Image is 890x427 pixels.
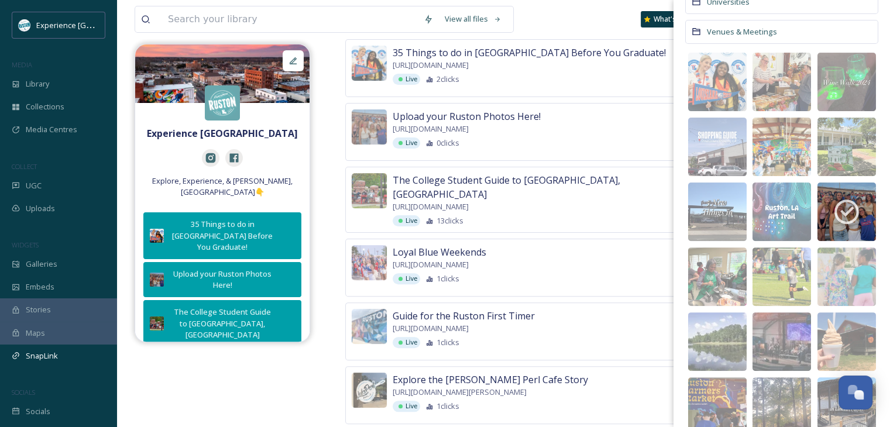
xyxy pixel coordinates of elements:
[393,46,666,60] span: 35 Things to do in [GEOGRAPHIC_DATA] Before You Graduate!
[12,388,35,397] span: SOCIALS
[26,350,58,361] span: SnapLink
[26,328,45,339] span: Maps
[205,85,240,120] img: 415526570_740934454749135_6712834479988994226_n.jpg
[817,53,876,111] img: f038bd26-8243-4c73-a967-77561d67c426.jpg
[147,127,298,140] strong: Experience [GEOGRAPHIC_DATA]
[170,219,275,253] div: 35 Things to do in [GEOGRAPHIC_DATA] Before You Graduate!
[393,201,469,212] span: [URL][DOMAIN_NAME]
[352,245,387,280] img: edc258aa-9e94-418b-a68a-05723248e859.jpg
[393,173,716,201] span: The College Student Guide to [GEOGRAPHIC_DATA], [GEOGRAPHIC_DATA]
[752,312,811,371] img: a412d939-8eee-4567-a468-56b9353d1ce2.jpg
[752,118,811,176] img: 3ea777c0-9ece-4d5e-a4fd-be2d0be3f153.jpg
[688,247,747,306] img: e6e3a138-5507-4563-b91e-196c6cd884a4.jpg
[26,281,54,292] span: Embeds
[141,175,304,198] span: Explore, Experience, & [PERSON_NAME], [GEOGRAPHIC_DATA]👇
[12,162,37,171] span: COLLECT
[150,273,164,287] img: 475f994e-39dc-4f57-872c-eeebedf4b9a2.jpg
[393,60,469,71] span: [URL][DOMAIN_NAME]
[143,300,301,347] button: The College Student Guide to [GEOGRAPHIC_DATA], [GEOGRAPHIC_DATA]
[688,182,747,241] img: 1409a470-708c-4790-b5a8-77d8b9dbe23b.jpg
[393,137,420,149] div: Live
[162,6,418,32] input: Search your library
[352,309,387,344] img: 7146c74d-1cc9-4275-baea-d2edb7c18b24.jpg
[641,11,699,27] a: What's New
[752,247,811,306] img: 7ca9ad2a-69fe-4842-b225-c9f0c5b42239.jpg
[393,373,588,387] span: Explore the [PERSON_NAME] Perl Cafe Story
[817,182,876,241] img: 475f994e-39dc-4f57-872c-eeebedf4b9a2.jpg
[393,309,535,323] span: Guide for the Ruston First Timer
[393,245,486,259] span: Loyal Blue Weekends
[150,316,164,330] img: 93eb2eb8-44e4-4772-b324-92d2570b4e34.jpg
[393,273,420,284] div: Live
[393,337,420,348] div: Live
[26,78,49,89] span: Library
[688,53,747,111] img: 52ece8bb-f087-4bb2-80e8-5bc1620114e8.jpg
[352,373,387,408] img: f64b0ae3-02c3-476e-bfc6-41808f61d082.jpg
[436,401,459,412] span: 1 clicks
[752,182,811,241] img: 5b5385de-1f45-479e-8601-6a861fb56188.jpg
[26,124,77,135] span: Media Centres
[436,337,459,348] span: 1 clicks
[393,109,541,123] span: Upload your Ruston Photos Here!
[817,118,876,176] img: 9ae26c7b-4354-4edd-a177-67acda7d44a8.jpg
[26,259,57,270] span: Galleries
[170,268,275,291] div: Upload your Ruston Photos Here!
[352,109,387,144] img: 475f994e-39dc-4f57-872c-eeebedf4b9a2.jpg
[817,312,876,371] img: mitchamsic.avif
[26,180,42,191] span: UGC
[707,26,777,37] span: Venues & Meetings
[143,262,301,297] button: Upload your Ruston Photos Here!
[150,229,164,243] img: 240610-CEHS-Social-38.jpg
[688,312,747,371] img: 9cad81d5-8d4e-4b86-8094-df26c4b347e0.jpg
[26,203,55,214] span: Uploads
[19,19,30,31] img: 24IZHUKKFBA4HCESFN4PRDEIEY.avif
[393,215,420,226] div: Live
[688,118,747,176] img: 4d2a19ff-8623-4ae7-bbf2-46274fb505f7.jpg
[393,387,527,398] span: [URL][DOMAIN_NAME][PERSON_NAME]
[170,307,275,340] div: The College Student Guide to [GEOGRAPHIC_DATA], [GEOGRAPHIC_DATA]
[436,74,459,85] span: 2 clicks
[352,46,387,81] img: 240610-CEHS-Social-38.jpg
[12,240,39,249] span: WIDGETS
[393,401,420,412] div: Live
[26,304,51,315] span: Stories
[436,273,459,284] span: 1 clicks
[817,247,876,306] img: headerInterior_Events.avif
[436,137,459,149] span: 0 clicks
[12,60,32,69] span: MEDIA
[26,101,64,112] span: Collections
[393,323,469,334] span: [URL][DOMAIN_NAME]
[839,376,872,409] button: Open Chat
[26,406,50,417] span: Socials
[352,173,387,208] img: 93eb2eb8-44e4-4772-b324-92d2570b4e34.jpg
[143,212,301,259] button: 35 Things to do in [GEOGRAPHIC_DATA] Before You Graduate!
[135,44,310,103] img: fb003ca6-3847-4083-9791-8fcff1e56fec.jpg
[393,259,469,270] span: [URL][DOMAIN_NAME]
[439,8,507,30] a: View all files
[393,74,420,85] div: Live
[36,19,152,30] span: Experience [GEOGRAPHIC_DATA]
[393,123,469,135] span: [URL][DOMAIN_NAME]
[752,53,811,111] img: 19e9deed-9f05-495d-92de-af7a38886110.jpg
[436,215,463,226] span: 13 clicks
